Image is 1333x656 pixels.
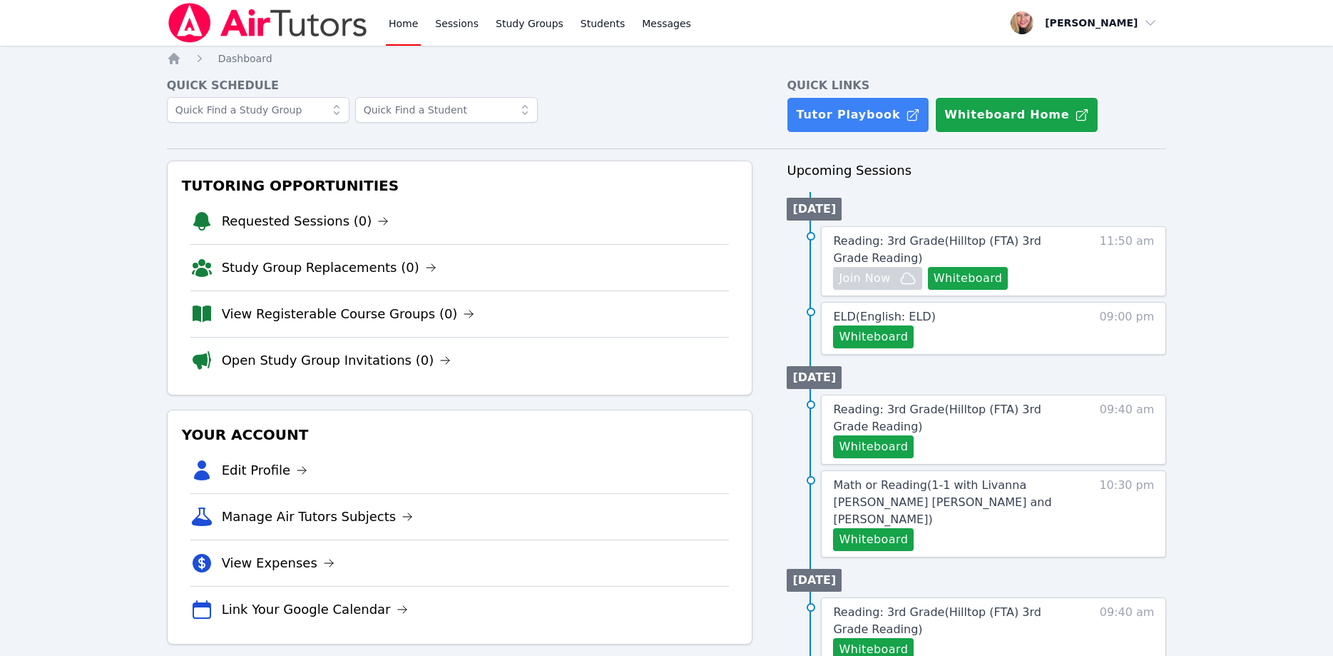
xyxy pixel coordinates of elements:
[218,53,272,64] span: Dashboard
[833,267,921,290] button: Join Now
[833,477,1073,528] a: Math or Reading(1-1 with Livanna [PERSON_NAME] [PERSON_NAME] and [PERSON_NAME])
[833,478,1051,526] span: Math or Reading ( 1-1 with Livanna [PERSON_NAME] [PERSON_NAME] and [PERSON_NAME] )
[833,604,1073,638] a: Reading: 3rd Grade(Hilltop (FTA) 3rd Grade Reading)
[222,304,475,324] a: View Registerable Course Groups (0)
[1099,308,1154,348] span: 09:00 pm
[787,366,842,389] li: [DATE]
[642,16,691,31] span: Messages
[833,233,1073,267] a: Reading: 3rd Grade(Hilltop (FTA) 3rd Grade Reading)
[355,97,538,123] input: Quick Find a Student
[218,51,272,66] a: Dashboard
[222,460,308,480] a: Edit Profile
[787,161,1166,181] h3: Upcoming Sessions
[1099,477,1154,551] span: 10:30 pm
[787,77,1166,94] h4: Quick Links
[167,3,369,43] img: Air Tutors
[1100,233,1155,290] span: 11:50 am
[222,258,436,278] a: Study Group Replacements (0)
[179,173,741,198] h3: Tutoring Opportunities
[1100,401,1155,458] span: 09:40 am
[222,600,408,620] a: Link Your Google Calendar
[222,350,451,370] a: Open Study Group Invitations (0)
[787,97,929,133] a: Tutor Playbook
[935,97,1098,133] button: Whiteboard Home
[222,211,389,231] a: Requested Sessions (0)
[833,234,1041,265] span: Reading: 3rd Grade ( Hilltop (FTA) 3rd Grade Reading )
[833,310,935,323] span: ELD ( English: ELD )
[833,308,935,326] a: ELD(English: ELD)
[787,198,842,221] li: [DATE]
[179,422,741,448] h3: Your Account
[167,51,1167,66] nav: Breadcrumb
[833,326,914,348] button: Whiteboard
[787,569,842,592] li: [DATE]
[833,528,914,551] button: Whiteboard
[839,270,890,287] span: Join Now
[833,401,1073,435] a: Reading: 3rd Grade(Hilltop (FTA) 3rd Grade Reading)
[833,435,914,458] button: Whiteboard
[167,97,349,123] input: Quick Find a Study Group
[833,403,1041,433] span: Reading: 3rd Grade ( Hilltop (FTA) 3rd Grade Reading )
[167,77,753,94] h4: Quick Schedule
[928,267,1008,290] button: Whiteboard
[222,507,414,527] a: Manage Air Tutors Subjects
[833,605,1041,636] span: Reading: 3rd Grade ( Hilltop (FTA) 3rd Grade Reading )
[222,553,334,573] a: View Expenses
